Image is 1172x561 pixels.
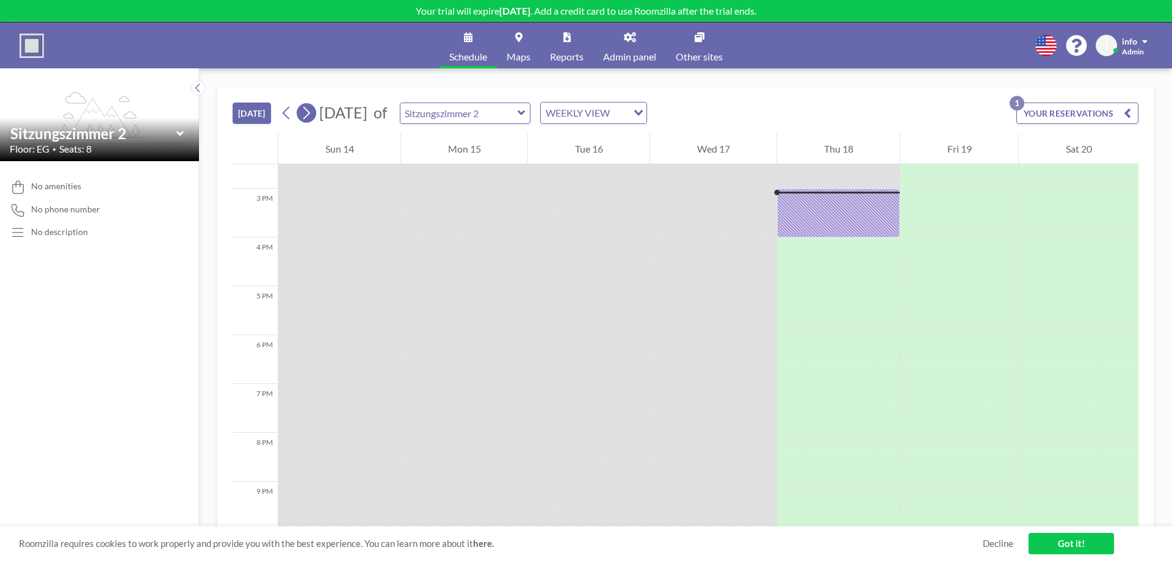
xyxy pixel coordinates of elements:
button: YOUR RESERVATIONS1 [1016,103,1138,124]
a: here. [473,538,494,549]
span: [DATE] [319,103,367,121]
div: Thu 18 [777,134,900,164]
div: Sun 14 [278,134,400,164]
span: Admin panel [603,52,656,62]
span: info [1122,36,1137,46]
a: Reports [540,23,593,68]
div: Mon 15 [401,134,527,164]
img: organization-logo [20,34,44,58]
span: Admin [1122,47,1144,56]
span: Seats: 8 [59,143,92,155]
span: • [52,145,56,153]
div: 5 PM [233,286,278,335]
a: Got it! [1029,533,1114,554]
div: 7 PM [233,384,278,433]
a: Admin panel [593,23,666,68]
button: [DATE] [233,103,271,124]
span: WEEKLY VIEW [543,105,612,121]
div: 9 PM [233,482,278,530]
input: Search for option [613,105,626,121]
div: Wed 17 [650,134,776,164]
div: 6 PM [233,335,278,384]
a: Maps [497,23,540,68]
a: Decline [983,538,1013,549]
span: I [1105,40,1108,51]
div: 2 PM [233,140,278,189]
b: [DATE] [499,5,530,16]
span: of [374,103,387,122]
div: Tue 16 [528,134,649,164]
span: Maps [507,52,530,62]
p: 1 [1010,96,1024,110]
span: No phone number [31,204,100,215]
span: Floor: EG [10,143,49,155]
div: 4 PM [233,237,278,286]
div: No description [31,226,88,237]
div: Search for option [541,103,646,123]
span: Schedule [449,52,487,62]
span: Reports [550,52,584,62]
span: Other sites [676,52,723,62]
span: Roomzilla requires cookies to work properly and provide you with the best experience. You can lea... [19,538,983,549]
div: Fri 19 [900,134,1018,164]
a: Schedule [440,23,497,68]
span: No amenities [31,181,81,192]
input: Sitzungszimmer 2 [400,103,518,123]
input: Sitzungszimmer 2 [10,125,176,142]
div: Sat 20 [1019,134,1138,164]
div: 3 PM [233,189,278,237]
div: 8 PM [233,433,278,482]
a: Other sites [666,23,733,68]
